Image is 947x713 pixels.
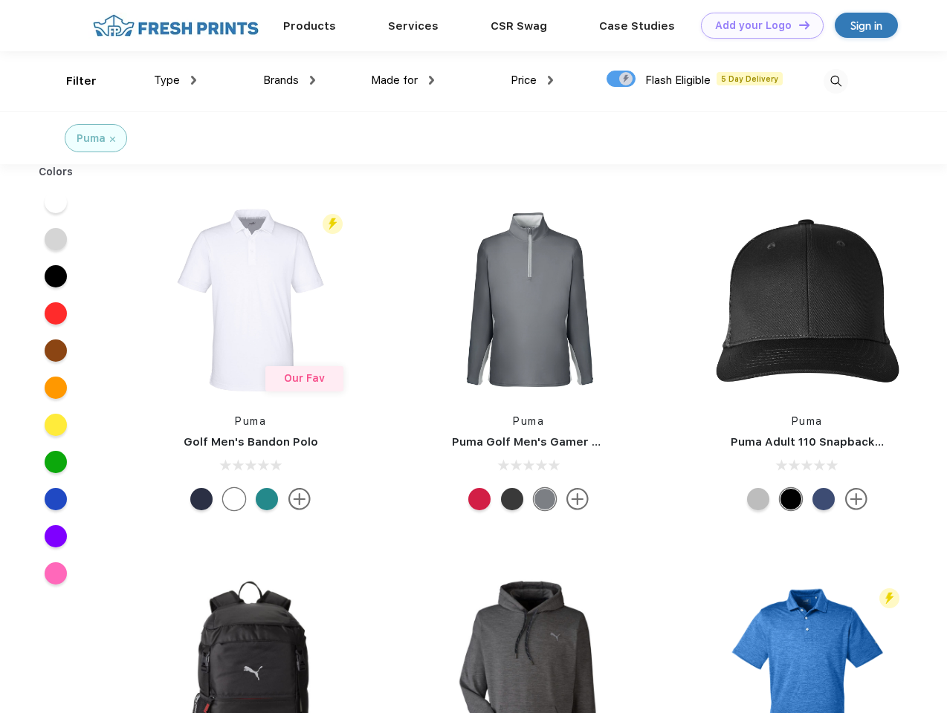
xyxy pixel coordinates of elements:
[263,74,299,87] span: Brands
[747,488,769,510] div: Quarry with Brt Whit
[548,76,553,85] img: dropdown.png
[792,415,823,427] a: Puma
[284,372,325,384] span: Our Fav
[430,201,627,399] img: func=resize&h=266
[223,488,245,510] div: Bright White
[645,74,711,87] span: Flash Eligible
[799,21,809,29] img: DT
[780,488,802,510] div: Pma Blk Pma Blk
[429,76,434,85] img: dropdown.png
[501,488,523,510] div: Puma Black
[388,19,439,33] a: Services
[256,488,278,510] div: Green Lagoon
[566,488,589,510] img: more.svg
[88,13,263,39] img: fo%20logo%202.webp
[534,488,556,510] div: Quiet Shade
[191,76,196,85] img: dropdown.png
[468,488,491,510] div: Ski Patrol
[323,214,343,234] img: flash_active_toggle.svg
[184,435,318,449] a: Golf Men's Bandon Polo
[154,74,180,87] span: Type
[491,19,547,33] a: CSR Swag
[110,137,115,142] img: filter_cancel.svg
[708,201,906,399] img: func=resize&h=266
[371,74,418,87] span: Made for
[717,72,783,85] span: 5 Day Delivery
[812,488,835,510] div: Peacoat Qut Shd
[824,69,848,94] img: desktop_search.svg
[66,73,97,90] div: Filter
[310,76,315,85] img: dropdown.png
[288,488,311,510] img: more.svg
[845,488,867,510] img: more.svg
[715,19,792,32] div: Add your Logo
[850,17,882,34] div: Sign in
[511,74,537,87] span: Price
[879,588,899,608] img: flash_active_toggle.svg
[452,435,687,449] a: Puma Golf Men's Gamer Golf Quarter-Zip
[152,201,349,399] img: func=resize&h=266
[235,415,266,427] a: Puma
[77,131,106,146] div: Puma
[835,13,898,38] a: Sign in
[28,164,85,180] div: Colors
[283,19,336,33] a: Products
[513,415,544,427] a: Puma
[190,488,213,510] div: Navy Blazer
